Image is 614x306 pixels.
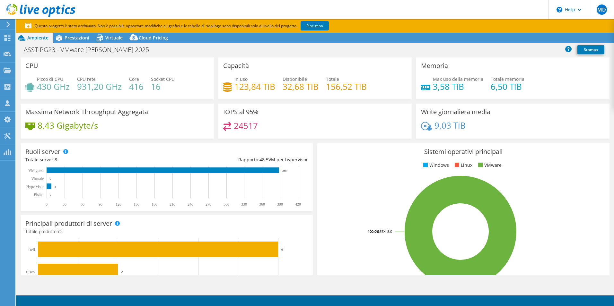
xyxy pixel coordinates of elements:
h4: 16 [151,83,175,90]
text: 0 [46,202,48,207]
h3: Write giornaliera media [421,108,490,115]
h3: Principali produttori di server [25,220,112,227]
span: In uso [234,76,248,82]
span: Totale memoria [491,76,524,82]
span: MD [597,4,607,15]
li: Windows [422,162,449,169]
li: Linux [453,162,472,169]
span: Virtuale [105,35,123,41]
span: Prestazioni [65,35,89,41]
text: 0 [50,177,51,180]
text: VM guest [28,168,44,173]
span: CPU rete [77,76,96,82]
div: Rapporto: VM per hypervisor [167,156,308,163]
text: 90 [99,202,102,207]
text: 360 [259,202,265,207]
text: 2 [121,270,123,274]
text: 120 [116,202,121,207]
text: 420 [295,202,301,207]
text: 180 [152,202,157,207]
text: 300 [224,202,229,207]
span: 48.5 [259,157,268,163]
text: 270 [206,202,211,207]
span: Totale [326,76,339,82]
span: Cloud Pricing [139,35,168,41]
li: VMware [477,162,502,169]
h4: 156,52 TiB [326,83,367,90]
h4: 8,43 Gigabyte/s [38,122,98,129]
h4: 24517 [234,122,258,129]
h3: Sistemi operativi principali [322,148,605,155]
h3: CPU [25,62,38,69]
tspan: 100.0% [368,229,380,234]
text: 210 [170,202,175,207]
text: Dell [28,248,35,252]
h4: 430 GHz [37,83,70,90]
text: 240 [188,202,193,207]
span: Max uso della memoria [433,76,483,82]
text: 150 [134,202,139,207]
text: 330 [241,202,247,207]
h3: Ruoli server [25,148,60,155]
h4: 123,84 TiB [234,83,275,90]
text: Virtuale [31,176,44,181]
span: Picco di CPU [37,76,63,82]
h3: Capacità [223,62,249,69]
span: Core [129,76,139,82]
h4: 931,20 GHz [77,83,122,90]
p: Questo progetto è stato archiviato. Non è possibile apportare modifiche e i grafici e le tabelle ... [25,22,340,30]
h3: Massima Network Throughput Aggregata [25,108,148,115]
a: Ripristina [301,21,329,30]
text: Hypervisor [26,184,44,189]
text: 390 [277,202,283,207]
span: Ambiente [27,35,48,41]
svg: \n [557,7,562,13]
span: 2 [60,228,63,234]
h4: 9,03 TiB [434,122,466,129]
h4: Totale produttori: [25,228,308,235]
h4: 32,68 TiB [283,83,319,90]
span: 8 [55,157,57,163]
span: Disponibile [283,76,307,82]
div: Totale server: [25,156,167,163]
text: 30 [63,202,66,207]
text: 6 [281,248,283,251]
h3: Memoria [421,62,448,69]
span: Socket CPU [151,76,175,82]
h3: IOPS al 95% [223,108,259,115]
h1: ASST-PG23 - VMware [PERSON_NAME] 2025 [21,46,159,53]
tspan: ESXi 8.0 [380,229,392,234]
text: 0 [50,193,51,196]
a: Stampa [577,45,604,54]
text: 8 [55,185,56,188]
text: Fisico [34,192,43,197]
text: 388 [282,169,287,172]
text: Cisco [26,270,35,274]
h4: 3,58 TiB [433,83,483,90]
h4: 416 [129,83,144,90]
text: 60 [81,202,84,207]
h4: 6,50 TiB [491,83,524,90]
